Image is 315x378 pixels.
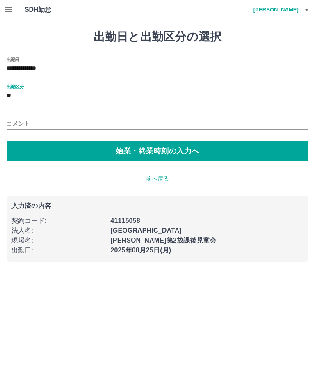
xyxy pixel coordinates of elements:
[110,227,182,234] b: [GEOGRAPHIC_DATA]
[7,30,308,44] h1: 出勤日と出勤区分の選択
[11,203,304,209] p: 入力済の内容
[7,83,24,89] label: 出勤区分
[110,237,216,244] b: [PERSON_NAME]第2放課後児童会
[7,174,308,183] p: 前へ戻る
[11,245,105,255] p: 出勤日 :
[110,217,140,224] b: 41115058
[110,247,171,254] b: 2025年08月25日(月)
[7,141,308,161] button: 始業・終業時刻の入力へ
[11,216,105,226] p: 契約コード :
[11,226,105,236] p: 法人名 :
[11,236,105,245] p: 現場名 :
[7,56,20,62] label: 出勤日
